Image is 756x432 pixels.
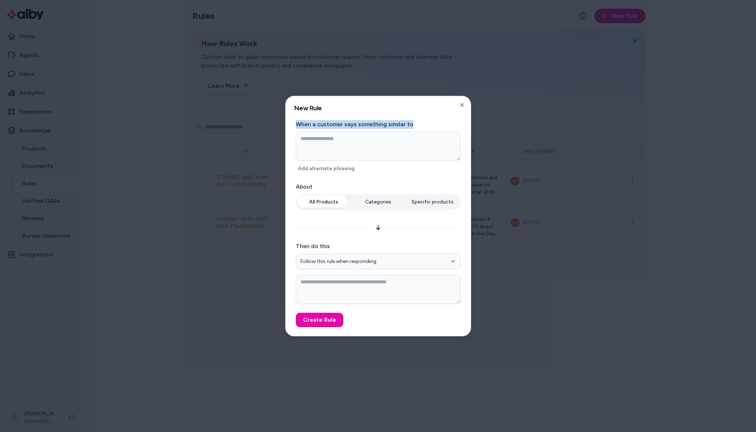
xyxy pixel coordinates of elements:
[294,105,462,111] h2: New Rule
[296,242,461,251] label: Then do this
[406,196,459,209] button: Specific products
[296,120,461,129] label: When a customer says something similar to
[296,164,357,174] button: Add alternate phrasing
[297,196,350,209] button: All Products
[296,313,343,327] button: Create Rule
[352,196,405,209] button: Categories
[296,182,461,191] label: About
